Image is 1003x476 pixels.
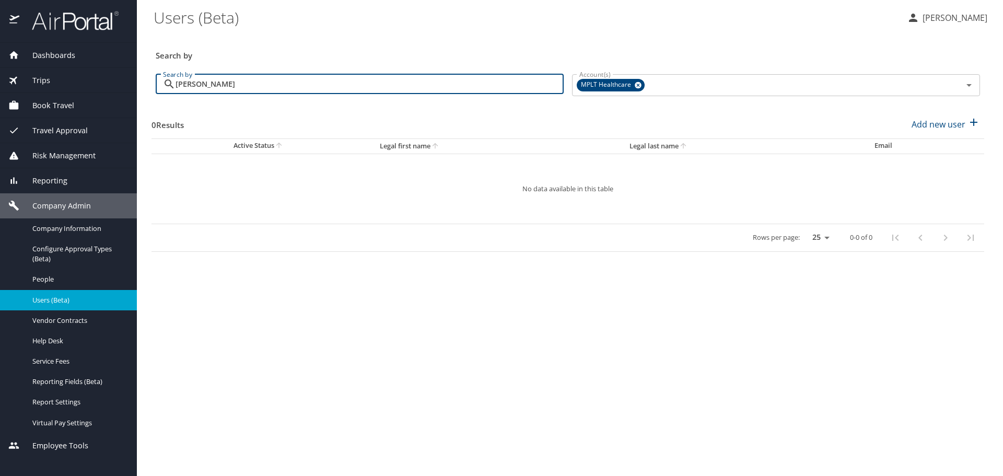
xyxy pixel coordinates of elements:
[151,138,371,154] th: Active Status
[32,377,124,387] span: Reporting Fields (Beta)
[19,175,67,187] span: Reporting
[32,336,124,346] span: Help Desk
[577,79,637,90] span: MPLT Healthcare
[850,234,872,241] p: 0-0 of 0
[577,79,645,91] div: MPLT Healthcare
[866,138,984,154] th: Email
[621,138,866,154] th: Legal last name
[32,244,124,264] span: Configure Approval Types (Beta)
[19,50,75,61] span: Dashboards
[753,234,800,241] p: Rows per page:
[371,138,622,154] th: Legal first name
[962,78,976,92] button: Open
[151,113,184,131] h3: 0 Results
[19,125,88,136] span: Travel Approval
[32,224,124,234] span: Company Information
[9,10,20,31] img: icon-airportal.png
[20,10,119,31] img: airportal-logo.png
[19,150,96,161] span: Risk Management
[430,142,441,152] button: sort
[274,141,285,151] button: sort
[32,397,124,407] span: Report Settings
[151,138,984,252] table: User Search Table
[32,356,124,366] span: Service Fees
[176,74,564,94] input: Search by name or email
[154,1,899,33] h1: Users (Beta)
[32,295,124,305] span: Users (Beta)
[183,185,953,192] p: No data available in this table
[32,274,124,284] span: People
[19,440,88,451] span: Employee Tools
[679,142,689,152] button: sort
[919,11,987,24] p: [PERSON_NAME]
[19,200,91,212] span: Company Admin
[804,230,833,246] select: rows per page
[32,316,124,326] span: Vendor Contracts
[907,113,984,136] button: Add new user
[19,100,74,111] span: Book Travel
[156,43,980,62] h3: Search by
[32,418,124,428] span: Virtual Pay Settings
[903,8,992,27] button: [PERSON_NAME]
[912,118,965,131] p: Add new user
[19,75,50,86] span: Trips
